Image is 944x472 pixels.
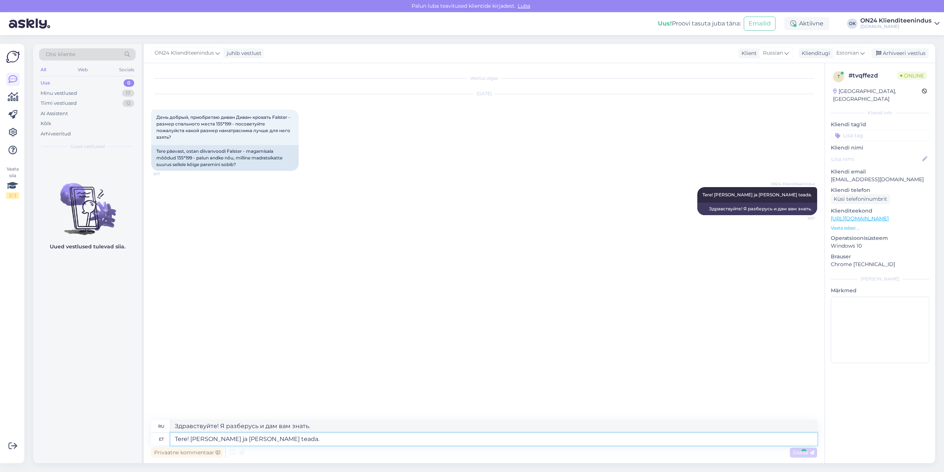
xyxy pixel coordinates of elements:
img: Askly Logo [6,50,20,64]
div: Kliendi info [831,110,929,116]
span: Luba [516,3,532,9]
p: Klienditeekond [831,207,929,215]
span: t [837,74,840,79]
div: Uus [41,79,50,87]
p: Kliendi nimi [831,144,929,152]
span: Otsi kliente [46,51,75,58]
span: ON24 Klienditeenindus [771,181,815,187]
div: 12 [122,100,134,107]
div: [DOMAIN_NAME] [860,24,931,30]
span: Online [897,72,927,80]
span: ON24 Klienditeenindus [155,49,214,57]
div: Socials [118,65,136,75]
p: [EMAIL_ADDRESS][DOMAIN_NAME] [831,176,929,183]
p: Kliendi telefon [831,186,929,194]
div: Web [76,65,89,75]
p: Kliendi email [831,168,929,176]
div: # tvqffezd [848,71,897,80]
span: 9:17 [153,171,181,177]
div: Klient [739,49,757,57]
span: День добрый, приобретаю диван Диван-кровать Falster - размер спального места 135*199 - посоветуйт... [156,114,291,140]
div: Küsi telefoninumbrit [831,194,890,204]
input: Lisa nimi [831,155,921,163]
p: Chrome [TECHNICAL_ID] [831,261,929,268]
input: Lisa tag [831,130,929,141]
div: Vestlus algas [151,75,817,82]
p: Kliendi tag'id [831,121,929,128]
p: Operatsioonisüsteem [831,234,929,242]
div: Arhiveeritud [41,130,71,138]
b: Uus! [658,20,672,27]
div: 17 [122,90,134,97]
div: Tere päevast, ostan diivanvoodi Falster - magamisala mõõdud 135*199 - palun andke nõu, milline ma... [151,145,299,171]
div: Aktiivne [784,17,829,30]
div: [DATE] [151,90,817,97]
span: Russian [763,49,783,57]
div: [GEOGRAPHIC_DATA], [GEOGRAPHIC_DATA] [833,87,922,103]
span: 9:57 [787,216,815,221]
div: Vaata siia [6,166,19,199]
p: Märkmed [831,287,929,294]
div: 0 [124,79,134,87]
p: Windows 10 [831,242,929,250]
img: No chats [33,170,142,236]
div: [PERSON_NAME] [831,276,929,282]
div: Minu vestlused [41,90,77,97]
div: Klienditugi [799,49,830,57]
p: Uued vestlused tulevad siia. [50,243,125,251]
button: Emailid [744,17,775,31]
span: Tere! [PERSON_NAME] ja [PERSON_NAME] teada. [702,192,812,197]
div: juhib vestlust [224,49,261,57]
p: Brauser [831,253,929,261]
span: Uued vestlused [70,143,105,150]
a: [URL][DOMAIN_NAME] [831,215,889,222]
span: Estonian [836,49,859,57]
div: Tiimi vestlused [41,100,77,107]
p: Vaata edasi ... [831,225,929,231]
div: Kõik [41,120,51,127]
div: ON24 Klienditeenindus [860,18,931,24]
div: Proovi tasuta juba täna: [658,19,741,28]
div: Arhiveeri vestlus [872,48,929,58]
div: All [39,65,48,75]
div: OK [847,18,857,29]
a: ON24 Klienditeenindus[DOMAIN_NAME] [860,18,940,30]
div: Здравствуйте! Я разберусь и дам вам знать. [697,203,817,215]
div: AI Assistent [41,110,68,117]
div: 2 / 3 [6,192,19,199]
